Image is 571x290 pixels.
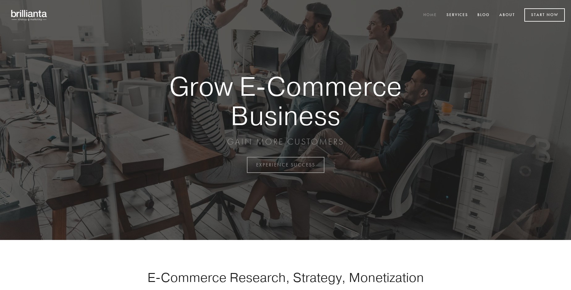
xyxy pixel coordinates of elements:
h1: E-Commerce Research, Strategy, Monetization [128,270,443,285]
a: Start Now [524,8,565,22]
p: GAIN MORE CUSTOMERS [148,136,423,147]
a: Home [419,10,441,20]
img: brillianta - research, strategy, marketing [6,6,53,24]
strong: Grow E-Commerce Business [148,72,423,130]
a: Blog [473,10,494,20]
a: EXPERIENCE SUCCESS [247,157,324,173]
a: Services [442,10,472,20]
a: About [495,10,519,20]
